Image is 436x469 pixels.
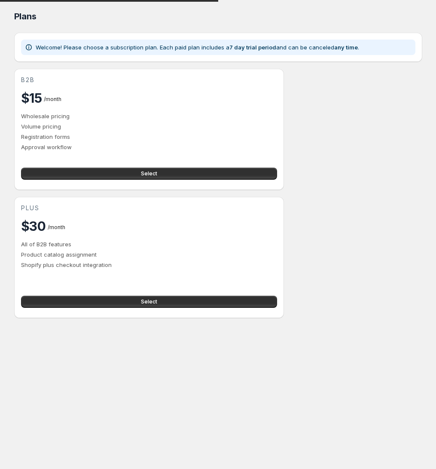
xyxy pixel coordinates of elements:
[21,122,277,131] p: Volume pricing
[21,112,277,120] p: Wholesale pricing
[21,218,46,235] h2: $30
[21,296,277,308] button: Select
[21,250,277,259] p: Product catalog assignment
[21,240,277,248] p: All of B2B features
[48,224,65,230] span: / month
[36,43,359,52] p: Welcome! Please choose a subscription plan. Each paid plan includes a and can be canceled .
[21,132,277,141] p: Registration forms
[229,44,276,51] b: 7 day trial period
[141,170,157,177] span: Select
[141,298,157,305] span: Select
[21,204,40,212] span: plus
[21,76,35,84] span: b2b
[21,168,277,180] button: Select
[21,143,277,151] p: Approval workflow
[21,89,42,107] h2: $15
[21,261,277,269] p: Shopify plus checkout integration
[44,96,61,102] span: / month
[14,11,37,21] span: Plans
[334,44,358,51] b: any time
